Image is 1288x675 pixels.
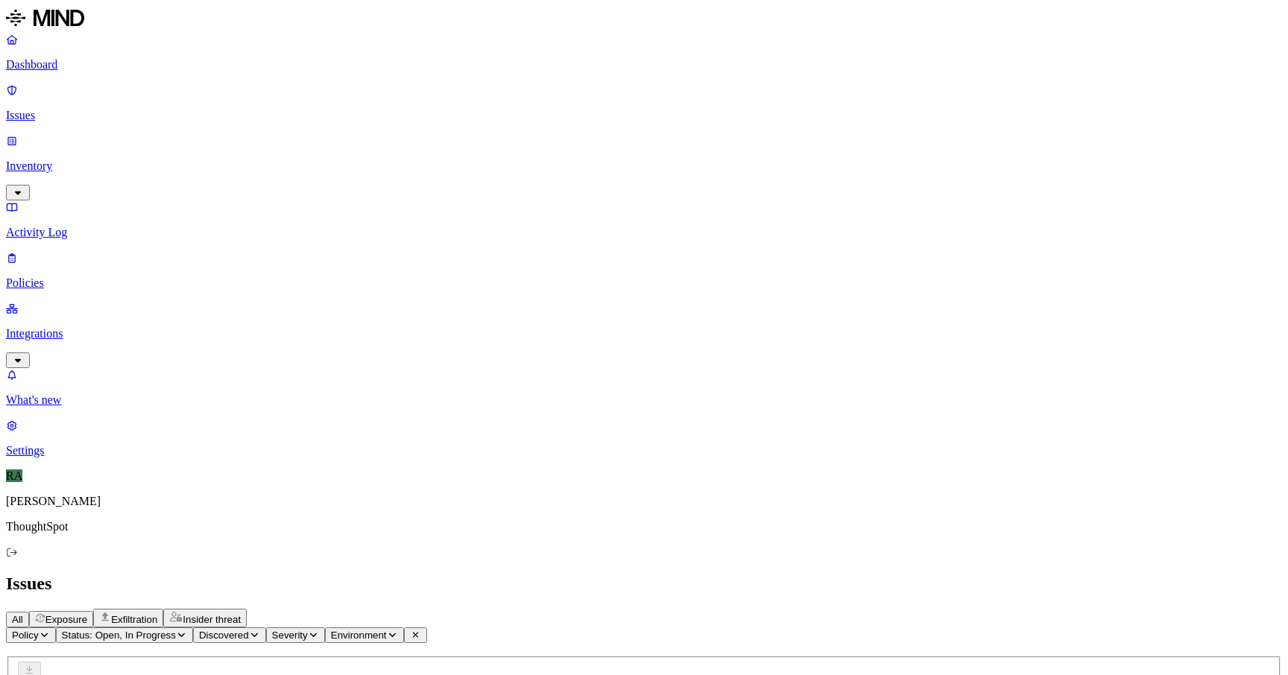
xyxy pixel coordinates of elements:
[6,520,1282,533] p: ThoughtSpot
[62,630,176,641] span: Status: Open, In Progress
[6,251,1282,290] a: Policies
[331,630,387,641] span: Environment
[12,614,23,625] span: All
[6,327,1282,340] p: Integrations
[6,109,1282,122] p: Issues
[6,200,1282,239] a: Activity Log
[6,6,84,30] img: MIND
[6,58,1282,72] p: Dashboard
[6,276,1282,290] p: Policies
[12,630,39,641] span: Policy
[272,630,308,641] span: Severity
[6,83,1282,122] a: Issues
[6,419,1282,457] a: Settings
[6,368,1282,407] a: What's new
[6,33,1282,72] a: Dashboard
[45,614,87,625] span: Exposure
[6,444,1282,457] p: Settings
[6,159,1282,173] p: Inventory
[199,630,249,641] span: Discovered
[6,302,1282,366] a: Integrations
[6,393,1282,407] p: What's new
[111,614,157,625] span: Exfiltration
[6,6,1282,33] a: MIND
[6,574,1282,594] h2: Issues
[6,226,1282,239] p: Activity Log
[6,469,22,482] span: RA
[6,134,1282,198] a: Inventory
[183,614,241,625] span: Insider threat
